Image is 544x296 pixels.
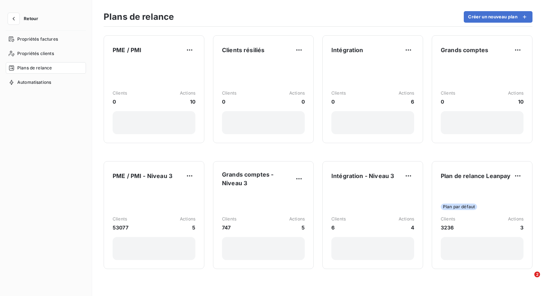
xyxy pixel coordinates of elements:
span: Actions [289,90,305,96]
span: Propriétés clients [17,50,54,57]
span: 3 [508,224,523,231]
span: Actions [508,216,523,222]
span: PME / PMI - Niveau 3 [113,172,172,180]
span: 4 [399,224,414,231]
span: PME / PMI [113,46,141,54]
span: 10 [180,98,195,105]
span: Clients [113,90,127,96]
a: Automatisations [6,77,86,88]
span: Clients [222,90,236,96]
span: 10 [508,98,523,105]
span: 0 [441,98,455,105]
span: Clients [441,90,455,96]
span: 0 [331,98,346,105]
span: Plans de relance [17,65,52,71]
span: 0 [289,98,305,105]
span: Clients [441,216,455,222]
span: 2 [534,272,540,277]
span: Clients [222,216,236,222]
span: Actions [180,90,195,96]
a: Propriétés factures [6,33,86,45]
span: Actions [180,216,195,222]
span: Clients résiliés [222,46,264,54]
span: Intégration - Niveau 3 [331,172,394,180]
span: Intégration [331,46,363,54]
button: Créer un nouveau plan [464,11,532,23]
span: 6 [331,224,346,231]
iframe: Intercom live chat [520,272,537,289]
span: Grands comptes [441,46,488,54]
span: Automatisations [17,79,51,86]
span: Actions [289,216,305,222]
span: Grands comptes - Niveau 3 [222,170,293,187]
span: Plan par défaut [441,204,477,210]
span: 53077 [113,224,128,231]
span: Actions [399,216,414,222]
a: Propriétés clients [6,48,86,59]
span: Plan de relance Leanpay [441,172,511,180]
span: 0 [113,98,127,105]
span: 5 [180,224,195,231]
span: Retour [24,17,38,21]
span: 0 [222,98,236,105]
span: 3236 [441,224,455,231]
button: Retour [6,13,44,24]
span: Clients [331,216,346,222]
h3: Plans de relance [104,10,174,23]
span: Actions [508,90,523,96]
span: Actions [399,90,414,96]
span: Clients [331,90,346,96]
span: 747 [222,224,236,231]
span: 6 [399,98,414,105]
a: Plans de relance [6,62,86,74]
span: Clients [113,216,128,222]
span: Propriétés factures [17,36,58,42]
span: 5 [289,224,305,231]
